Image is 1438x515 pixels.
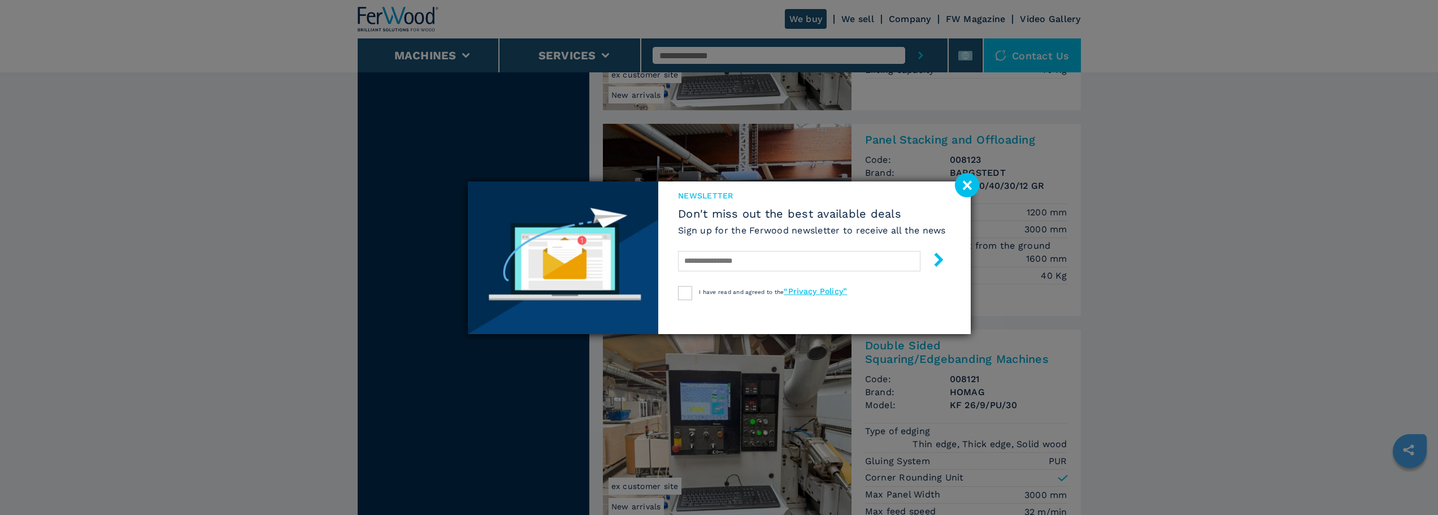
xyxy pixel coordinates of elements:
span: I have read and agreed to the [699,289,847,295]
img: Newsletter image [468,181,659,334]
a: “Privacy Policy” [784,287,847,296]
span: Don't miss out the best available deals [678,207,946,220]
span: newsletter [678,190,946,201]
button: submit-button [920,248,946,275]
h6: Sign up for the Ferwood newsletter to receive all the news [678,224,946,237]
